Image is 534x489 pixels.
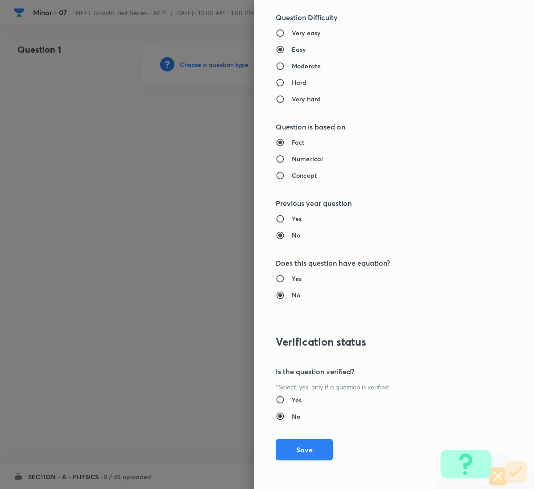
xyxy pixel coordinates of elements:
h6: Very hard [292,94,321,104]
p: *Select 'yes' only if a question is verified [276,382,483,392]
h6: Concept [292,171,317,180]
h5: Question Difficulty [276,12,483,23]
h6: Hard [292,78,307,87]
h6: Very easy [292,28,320,38]
h6: Yes [292,274,302,283]
h5: Is the question verified? [276,366,483,377]
h6: Numerical [292,154,323,163]
h6: Yes [292,395,302,405]
h6: Fact [292,138,305,147]
h6: Easy [292,45,306,54]
button: Save [276,439,333,460]
h6: No [292,290,300,300]
h5: Question is based on [276,121,483,132]
h6: No [292,412,300,421]
h6: Moderate [292,61,321,71]
h3: Verification status [276,335,483,348]
h6: Yes [292,214,302,223]
h5: Does this question have equation? [276,258,483,268]
h6: No [292,230,300,240]
h5: Previous year question [276,198,483,209]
